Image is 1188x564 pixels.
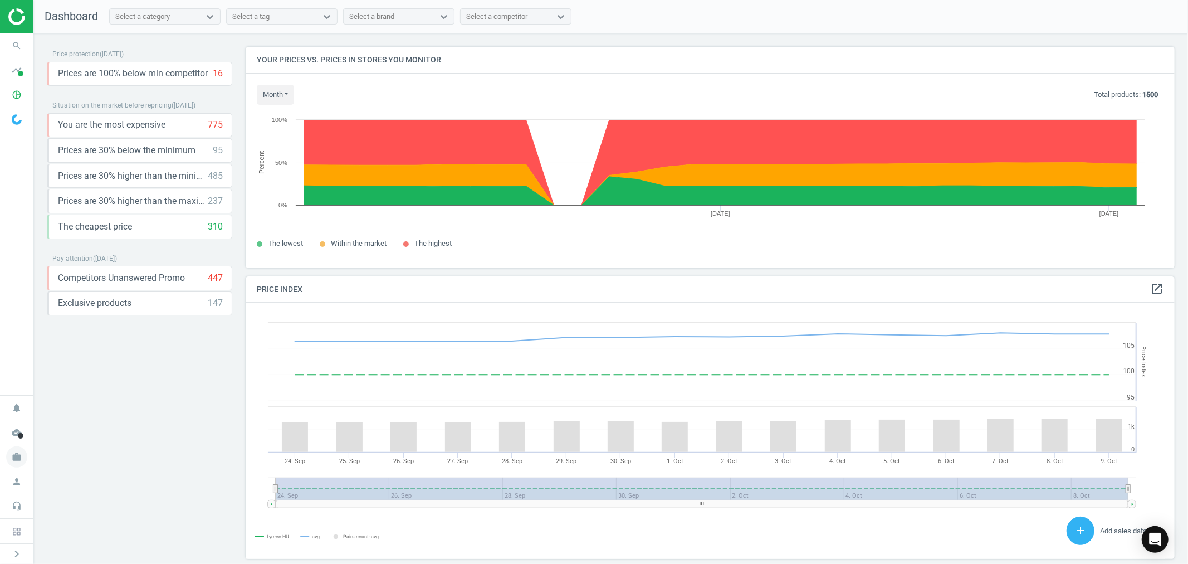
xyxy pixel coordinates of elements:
i: add [1074,524,1087,537]
div: Select a category [115,12,170,22]
span: ( [DATE] ) [93,255,117,262]
tspan: [DATE] [711,210,730,217]
tspan: 2. Oct [721,458,737,465]
tspan: 4. Oct [829,458,846,465]
tspan: Percent [258,150,266,174]
text: 50% [275,159,287,166]
div: 95 [213,144,223,157]
span: Price protection [52,50,100,58]
text: 100 [1123,367,1135,375]
img: wGWNvw8QSZomAAAAABJRU5ErkJggg== [12,114,22,125]
tspan: 3. Oct [775,458,792,465]
tspan: Lyreco HU [267,534,289,540]
a: open_in_new [1150,282,1163,296]
tspan: 27. Sep [448,458,468,465]
tspan: 26. Sep [393,458,414,465]
i: work [6,446,27,468]
span: Prices are 30% higher than the maximal [58,195,208,207]
span: The cheapest price [58,221,132,233]
i: open_in_new [1150,282,1163,295]
div: 310 [208,221,223,233]
span: ( [DATE] ) [100,50,124,58]
h4: Price Index [246,276,1175,303]
span: Prices are 100% below min competitor [58,67,208,80]
button: month [257,85,294,105]
div: Open Intercom Messenger [1142,526,1169,553]
text: 0 [1131,446,1135,453]
tspan: 28. Sep [502,458,522,465]
tspan: 7. Oct [992,458,1009,465]
i: chevron_right [10,547,23,561]
div: 447 [208,272,223,284]
b: 1500 [1142,90,1158,99]
i: cloud_done [6,422,27,443]
tspan: 9. Oct [1101,458,1117,465]
tspan: 30. Sep [610,458,631,465]
div: 147 [208,297,223,309]
i: timeline [6,60,27,81]
i: pie_chart_outlined [6,84,27,105]
text: 1k [1128,423,1135,430]
tspan: avg [312,534,320,539]
span: The highest [414,239,452,247]
div: 16 [213,67,223,80]
div: 485 [208,170,223,182]
div: Select a brand [349,12,394,22]
tspan: Pairs count: avg [343,534,379,539]
button: chevron_right [3,547,31,561]
span: The lowest [268,239,303,247]
tspan: 1. Oct [667,458,683,465]
tspan: 8. Oct [1047,458,1063,465]
tspan: 5. Oct [884,458,901,465]
text: 105 [1123,342,1135,349]
tspan: 6. Oct [938,458,955,465]
tspan: 29. Sep [556,458,576,465]
span: Within the market [331,239,387,247]
tspan: Price Index [1140,347,1147,377]
i: person [6,471,27,492]
tspan: 25. Sep [339,458,360,465]
span: Prices are 30% higher than the minimum [58,170,208,182]
span: Prices are 30% below the minimum [58,144,195,157]
div: Select a tag [232,12,270,22]
i: notifications [6,397,27,419]
text: 100% [272,116,287,123]
text: 95 [1127,393,1135,401]
i: headset_mic [6,495,27,517]
tspan: [DATE] [1099,210,1119,217]
button: add [1067,517,1094,545]
span: Competitors Unanswered Promo [58,272,185,284]
tspan: 24. Sep [285,458,305,465]
p: Total products: [1094,90,1158,100]
span: Exclusive products [58,297,131,309]
span: Pay attention [52,255,93,262]
span: Situation on the market before repricing [52,101,172,109]
i: search [6,35,27,56]
div: 237 [208,195,223,207]
h4: Your prices vs. prices in stores you monitor [246,47,1175,73]
span: Add sales data [1100,527,1147,535]
div: Select a competitor [466,12,527,22]
img: ajHJNr6hYgQAAAAASUVORK5CYII= [8,8,87,25]
span: Dashboard [45,9,98,23]
text: 0% [278,202,287,208]
span: You are the most expensive [58,119,165,131]
div: 775 [208,119,223,131]
span: ( [DATE] ) [172,101,195,109]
